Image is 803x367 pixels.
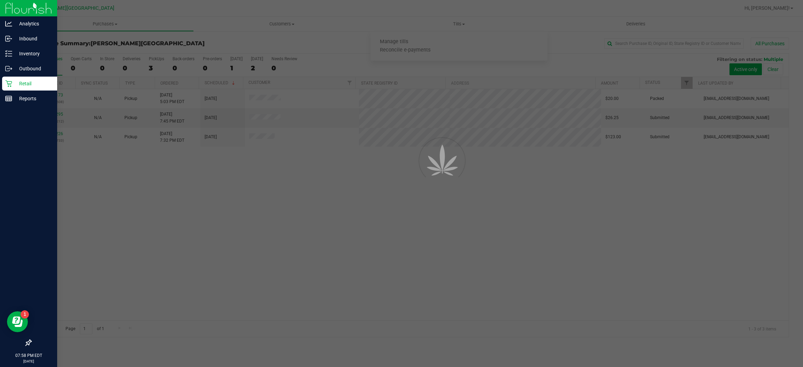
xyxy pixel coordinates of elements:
iframe: Resource center unread badge [21,310,29,319]
p: Inbound [12,34,54,43]
iframe: Resource center [7,311,28,332]
inline-svg: Reports [5,95,12,102]
inline-svg: Inventory [5,50,12,57]
p: Reports [12,94,54,103]
p: Outbound [12,64,54,73]
inline-svg: Inbound [5,35,12,42]
p: Analytics [12,19,54,28]
p: [DATE] [3,359,54,364]
p: Retail [12,79,54,88]
inline-svg: Outbound [5,65,12,72]
p: Inventory [12,49,54,58]
inline-svg: Retail [5,80,12,87]
inline-svg: Analytics [5,20,12,27]
p: 07:58 PM EDT [3,352,54,359]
